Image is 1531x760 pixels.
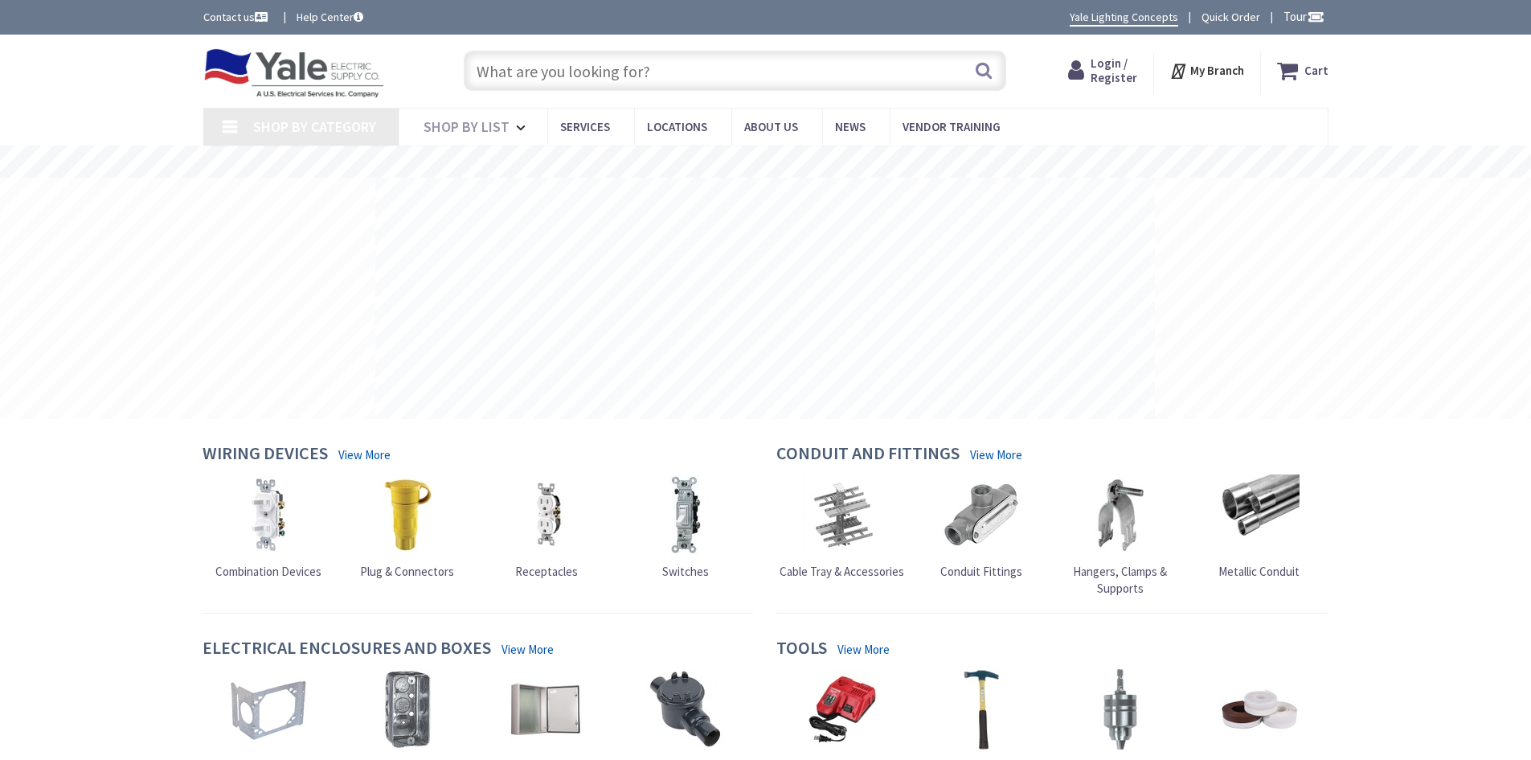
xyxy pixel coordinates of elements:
h4: Conduit and Fittings [776,443,960,466]
span: Tour [1283,9,1324,24]
a: Conduit Fittings Conduit Fittings [940,474,1022,580]
span: Hangers, Clamps & Supports [1073,564,1167,596]
a: Receptacles Receptacles [506,474,587,580]
span: Cable Tray & Accessories [780,564,904,579]
h4: Tools [776,638,827,661]
a: Quick Order [1201,9,1260,25]
span: Metallic Conduit [1218,564,1300,579]
img: Switches [645,474,726,555]
span: Services [560,119,610,134]
div: My Branch [1169,56,1244,85]
span: News [835,119,866,134]
img: Metallic Conduit [1219,474,1300,555]
img: Cable Tray & Accessories [802,474,882,555]
a: Login / Register [1068,56,1137,85]
img: Plug & Connectors [367,474,448,555]
span: Plug & Connectors [360,564,454,579]
a: Combination Devices Combination Devices [215,474,321,580]
img: Yale Electric Supply Co. [203,48,385,98]
img: Enclosures & Cabinets [506,669,587,750]
a: View More [970,446,1022,463]
span: Combination Devices [215,564,321,579]
a: Metallic Conduit Metallic Conduit [1218,474,1300,580]
input: What are you looking for? [464,51,1006,91]
a: Hangers, Clamps & Supports Hangers, Clamps & Supports [1054,474,1186,598]
a: View More [501,641,554,658]
span: Login / Register [1091,55,1137,85]
span: Conduit Fittings [940,564,1022,579]
img: Box Hardware & Accessories [228,669,309,750]
img: Conduit Fittings [941,474,1021,555]
h4: Electrical Enclosures and Boxes [203,638,491,661]
a: Help Center [297,9,363,25]
a: Cable Tray & Accessories Cable Tray & Accessories [780,474,904,580]
span: Receptacles [515,564,578,579]
h4: Wiring Devices [203,443,328,466]
span: Vendor Training [903,119,1001,134]
img: Hangers, Clamps & Supports [1080,474,1161,555]
img: Batteries & Chargers [802,669,882,750]
img: Tool Attachments & Accessories [1080,669,1161,750]
a: Switches Switches [645,474,726,580]
a: Yale Lighting Concepts [1070,9,1178,27]
img: Explosion-Proof Boxes & Accessories [645,669,726,750]
img: Hand Tools [941,669,1021,750]
a: View More [837,641,890,658]
a: View More [338,446,391,463]
span: Switches [662,564,709,579]
span: Shop By List [424,117,510,136]
img: Adhesive, Sealant & Tapes [1219,669,1300,750]
a: Contact us [203,9,271,25]
strong: Cart [1304,56,1328,85]
img: Combination Devices [228,474,309,555]
span: Shop By Category [253,117,376,136]
img: Receptacles [506,474,587,555]
a: Plug & Connectors Plug & Connectors [360,474,454,580]
strong: My Branch [1190,63,1244,78]
span: Locations [647,119,707,134]
span: About Us [744,119,798,134]
a: Cart [1277,56,1328,85]
img: Device Boxes [367,669,448,750]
